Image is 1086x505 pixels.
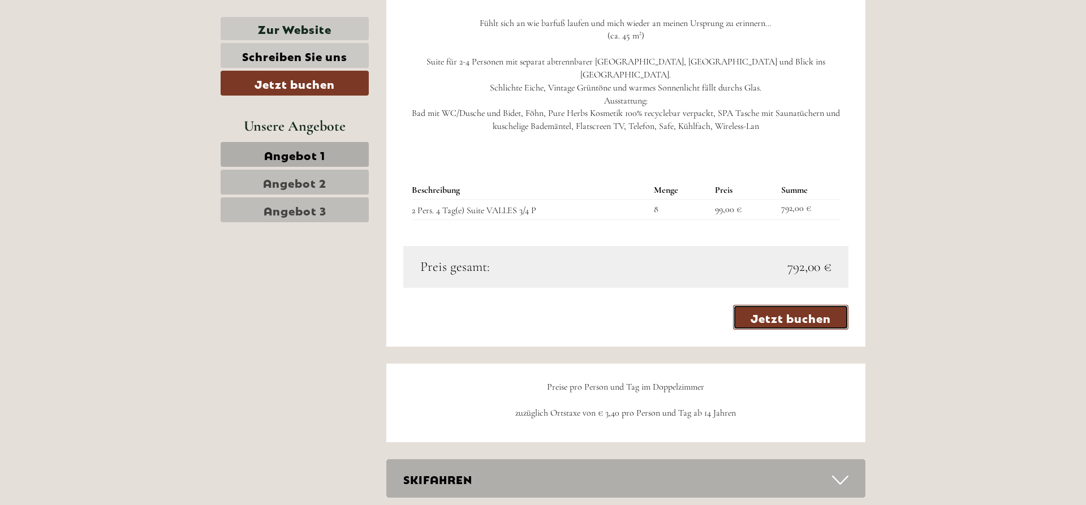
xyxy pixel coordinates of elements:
span: Angebot 1 [264,146,325,162]
a: Jetzt buchen [221,71,369,96]
th: Menge [649,182,711,199]
a: Schreiben Sie uns [221,43,369,68]
td: 2 Pers. 4 Tag(e) Suite VALLES 3/4 P [412,199,649,219]
span: 792,00 € [787,257,831,277]
th: Preis [710,182,776,199]
td: 8 [649,199,711,219]
div: Preis gesamt: [412,257,626,277]
div: SKIFAHREN [386,459,866,498]
span: Preise pro Person und Tag im Doppelzimmer zuzüglich Ortstaxe von € 3,40 pro Person und Tag ab 14 ... [515,381,736,418]
span: Angebot 3 [264,202,326,218]
th: Beschreibung [412,182,649,199]
span: 99,00 € [715,204,742,215]
span: Angebot 2 [263,174,326,190]
a: Jetzt buchen [733,305,848,330]
th: Summe [777,182,840,199]
div: Unsere Angebote [221,115,369,136]
a: Zur Website [221,17,369,40]
p: Fühlt sich an wie barfuß laufen und mich wieder an meinen Ursprung zu erinnern… (ca. 45 m²) Suite... [403,17,849,133]
td: 792,00 € [777,199,840,219]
